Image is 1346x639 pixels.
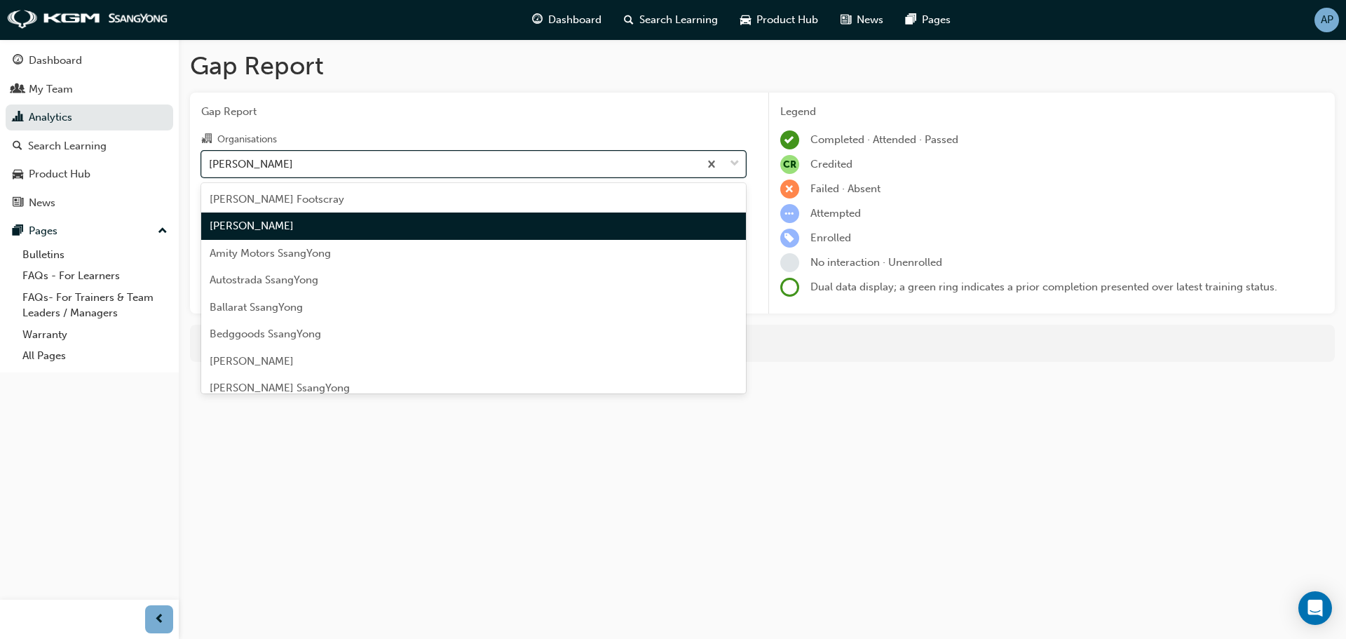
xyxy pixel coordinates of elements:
h1: Gap Report [190,51,1335,81]
a: Product Hub [6,161,173,187]
div: Dashboard [29,53,82,69]
div: Organisations [217,133,277,147]
div: [PERSON_NAME] [209,156,293,172]
span: [PERSON_NAME] SsangYong [210,382,350,394]
span: chart-icon [13,112,23,124]
div: Product Hub [29,166,90,182]
span: search-icon [13,140,22,153]
div: Search Learning [28,138,107,154]
a: news-iconNews [829,6,895,34]
span: guage-icon [532,11,543,29]
span: News [857,12,883,28]
span: Bedggoods SsangYong [210,328,321,340]
span: [PERSON_NAME] Footscray [210,193,344,206]
span: Pages [922,12,951,28]
img: kgm [7,10,168,29]
span: Dual data display; a green ring indicates a prior completion presented over latest training status. [810,281,1277,293]
span: learningRecordVerb_FAIL-icon [780,180,799,199]
span: prev-icon [154,611,165,628]
span: car-icon [740,11,751,29]
span: organisation-icon [201,133,212,146]
span: Enrolled [810,231,851,244]
span: Gap Report [201,104,746,120]
div: Open Intercom Messenger [1298,591,1332,625]
div: For more in-depth analysis and data download, go to [200,335,1324,351]
a: News [6,190,173,216]
span: Credited [810,158,852,170]
a: car-iconProduct Hub [729,6,829,34]
a: FAQs- For Trainers & Team Leaders / Managers [17,287,173,324]
span: up-icon [158,222,168,241]
button: Pages [6,218,173,244]
span: learningRecordVerb_COMPLETE-icon [780,130,799,149]
span: Failed · Absent [810,182,881,195]
span: Attempted [810,207,861,220]
span: Dashboard [548,12,601,28]
span: learningRecordVerb_ATTEMPT-icon [780,204,799,223]
a: My Team [6,76,173,102]
span: [PERSON_NAME] [210,220,294,232]
a: Dashboard [6,48,173,74]
a: FAQs - For Learners [17,265,173,287]
span: news-icon [13,197,23,210]
a: Search Learning [6,133,173,159]
span: pages-icon [906,11,916,29]
span: down-icon [730,155,740,173]
a: Warranty [17,324,173,346]
span: No interaction · Unenrolled [810,256,942,269]
span: car-icon [13,168,23,181]
span: Search Learning [639,12,718,28]
button: DashboardMy TeamAnalyticsSearch LearningProduct HubNews [6,45,173,218]
span: search-icon [624,11,634,29]
div: My Team [29,81,73,97]
span: Completed · Attended · Passed [810,133,958,146]
span: AP [1321,12,1333,28]
span: null-icon [780,155,799,174]
span: learningRecordVerb_ENROLL-icon [780,229,799,248]
button: AP [1314,8,1339,32]
span: learningRecordVerb_NONE-icon [780,253,799,272]
span: guage-icon [13,55,23,67]
span: Autostrada SsangYong [210,274,318,286]
a: Bulletins [17,244,173,266]
span: [PERSON_NAME] [210,355,294,368]
span: Ballarat SsangYong [210,301,303,314]
a: search-iconSearch Learning [613,6,729,34]
div: Pages [29,223,57,239]
a: All Pages [17,345,173,367]
div: Legend [780,104,1324,120]
div: News [29,195,55,211]
a: guage-iconDashboard [521,6,613,34]
span: pages-icon [13,225,23,238]
span: people-icon [13,83,23,96]
a: pages-iconPages [895,6,962,34]
span: Amity Motors SsangYong [210,247,331,260]
span: news-icon [841,11,851,29]
a: Analytics [6,105,173,130]
span: Product Hub [756,12,818,28]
